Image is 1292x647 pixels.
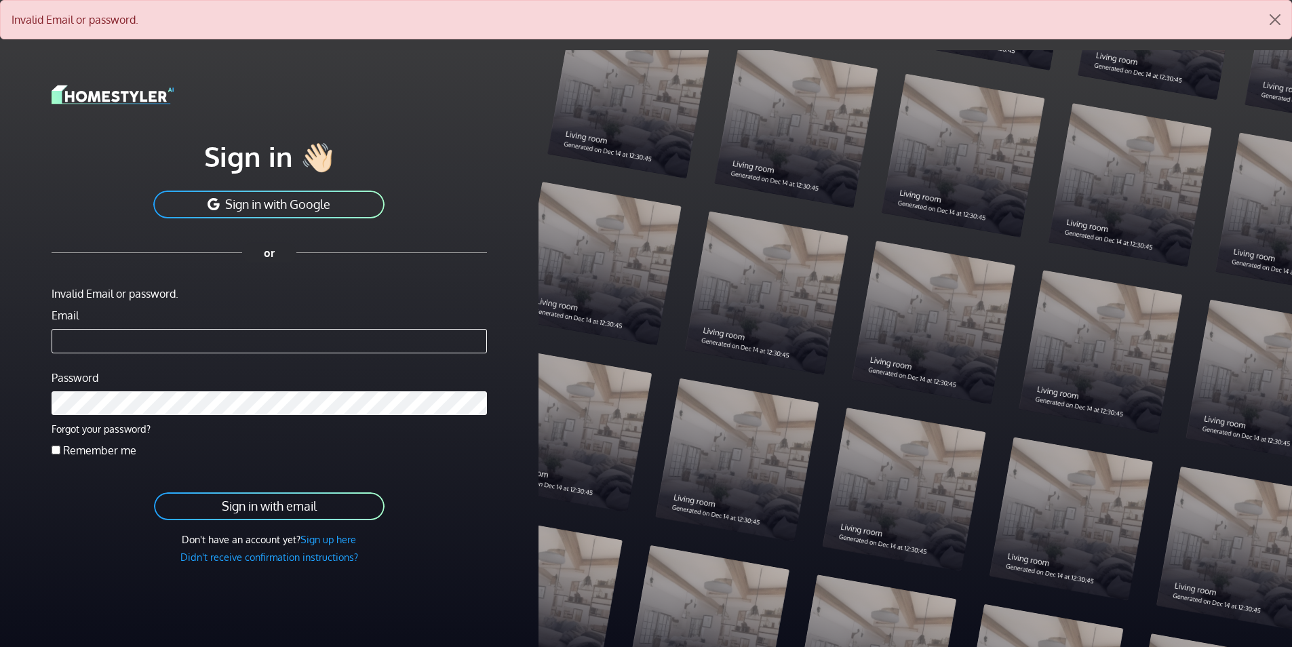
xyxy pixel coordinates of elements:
div: Don't have an account yet? [52,532,487,547]
a: Didn't receive confirmation instructions? [180,551,358,563]
label: Email [52,307,79,323]
h1: Sign in 👋🏻 [52,139,487,173]
button: Close [1259,1,1291,39]
a: Forgot your password? [52,423,151,435]
a: Sign up here [300,533,356,545]
label: Remember me [63,442,136,458]
img: logo-3de290ba35641baa71223ecac5eacb59cb85b4c7fdf211dc9aaecaaee71ea2f8.svg [52,83,174,106]
button: Sign in with Google [152,189,386,220]
label: Password [52,370,98,386]
button: Sign in with email [153,491,386,522]
div: Invalid Email or password. [52,286,487,302]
